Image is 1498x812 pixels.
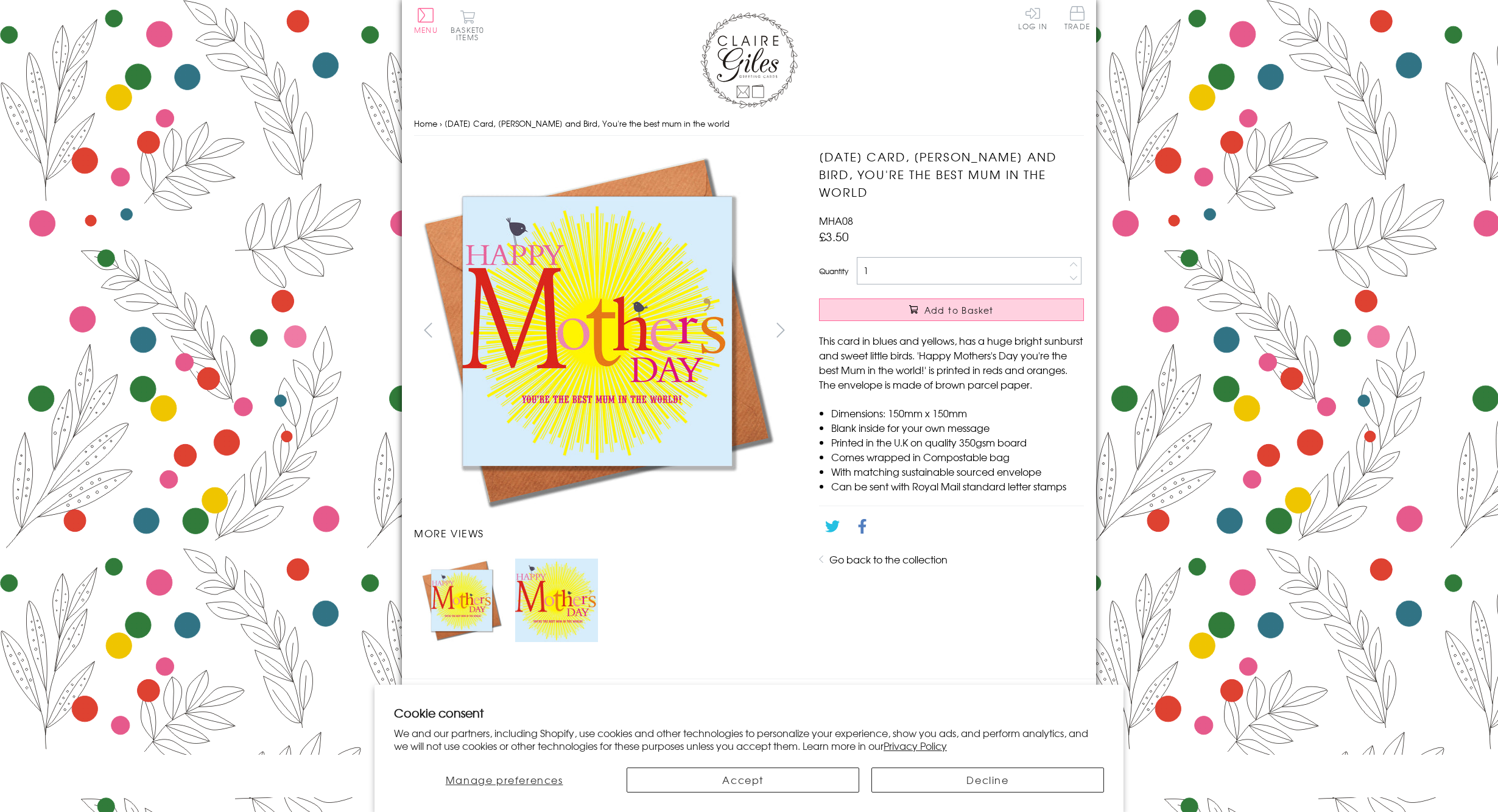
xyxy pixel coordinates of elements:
button: Add to Basket [819,298,1084,321]
span: £3.50 [819,228,849,245]
label: Quantity [819,266,848,277]
li: Comes wrapped in Compostable bag [831,450,1084,464]
p: This card in blues and yellows, has a huge bright sunburst and sweet little birds. 'Happy Mothers... [819,333,1084,392]
button: next [767,316,795,344]
button: Accept [627,768,859,793]
button: Manage preferences [394,768,614,793]
nav: breadcrumbs [414,111,1084,136]
p: We and our partners, including Shopify, use cookies and other technologies to personalize your ex... [394,727,1104,752]
ul: Carousel Pagination [414,553,795,648]
img: Mother's Day Card, Sun and Bird, You're the best mum in the world [515,559,598,641]
span: Manage preferences [446,772,563,787]
a: Privacy Policy [884,738,947,753]
h1: [DATE] Card, [PERSON_NAME] and Bird, You're the best mum in the world [819,148,1084,200]
li: With matching sustainable sourced envelope [831,464,1084,479]
li: Can be sent with Royal Mail standard letter stamps [831,479,1084,493]
h2: Cookie consent [394,704,1104,721]
button: Basket0 items [451,10,484,41]
span: Menu [414,24,438,35]
a: Go back to the collection [829,552,948,567]
li: Dimensions: 150mm x 150mm [831,406,1084,420]
img: Mother's Day Card, Sun and Bird, You're the best mum in the world [414,148,779,514]
span: › [440,118,442,129]
a: Trade [1064,6,1090,32]
h3: More views [414,526,795,540]
li: Blank inside for your own message [831,420,1084,435]
a: Home [414,118,437,129]
button: Menu [414,8,438,34]
button: Decline [871,768,1104,793]
img: Claire Giles Greetings Cards [700,12,798,108]
span: Trade [1064,6,1090,30]
li: Printed in the U.K on quality 350gsm board [831,435,1084,450]
button: prev [414,316,441,344]
a: Log In [1018,6,1047,30]
span: Add to Basket [924,304,994,316]
span: [DATE] Card, [PERSON_NAME] and Bird, You're the best mum in the world [445,118,730,129]
img: Mother's Day Card, Sun and Bird, You're the best mum in the world [420,559,503,641]
span: 0 items [456,24,484,43]
span: MHA08 [819,213,853,228]
li: Carousel Page 1 (Current Slide) [414,553,509,648]
li: Carousel Page 2 [509,553,604,648]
